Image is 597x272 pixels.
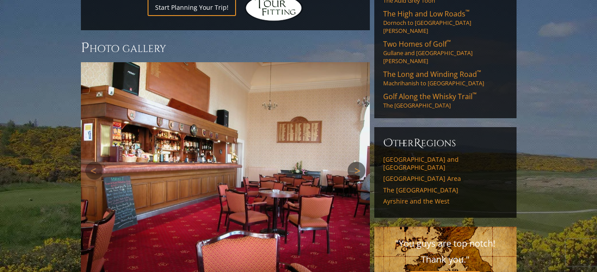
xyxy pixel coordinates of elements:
[383,175,508,183] a: [GEOGRAPHIC_DATA] Area
[348,162,365,180] a: Next
[383,92,508,109] a: Golf Along the Whisky Trail™The [GEOGRAPHIC_DATA]
[383,197,508,205] a: Ayrshire and the West
[383,69,481,79] span: The Long and Winding Road
[383,236,508,268] p: "You guys are top notch! Thank you."
[383,136,393,150] span: O
[465,8,469,16] sup: ™
[383,69,508,87] a: The Long and Winding Road™Machrihanish to [GEOGRAPHIC_DATA]
[477,68,481,76] sup: ™
[383,186,508,194] a: The [GEOGRAPHIC_DATA]
[383,39,451,49] span: Two Homes of Golf
[383,39,508,65] a: Two Homes of Golf™Gullane and [GEOGRAPHIC_DATA][PERSON_NAME]
[81,39,370,57] h3: Photo Gallery
[383,92,477,101] span: Golf Along the Whisky Trail
[383,9,508,35] a: The High and Low Roads™Dornoch to [GEOGRAPHIC_DATA][PERSON_NAME]
[383,136,508,150] h6: ther egions
[383,9,469,19] span: The High and Low Roads
[473,91,477,98] sup: ™
[414,136,421,150] span: R
[383,156,508,171] a: [GEOGRAPHIC_DATA] and [GEOGRAPHIC_DATA]
[447,38,451,46] sup: ™
[85,162,103,180] a: Previous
